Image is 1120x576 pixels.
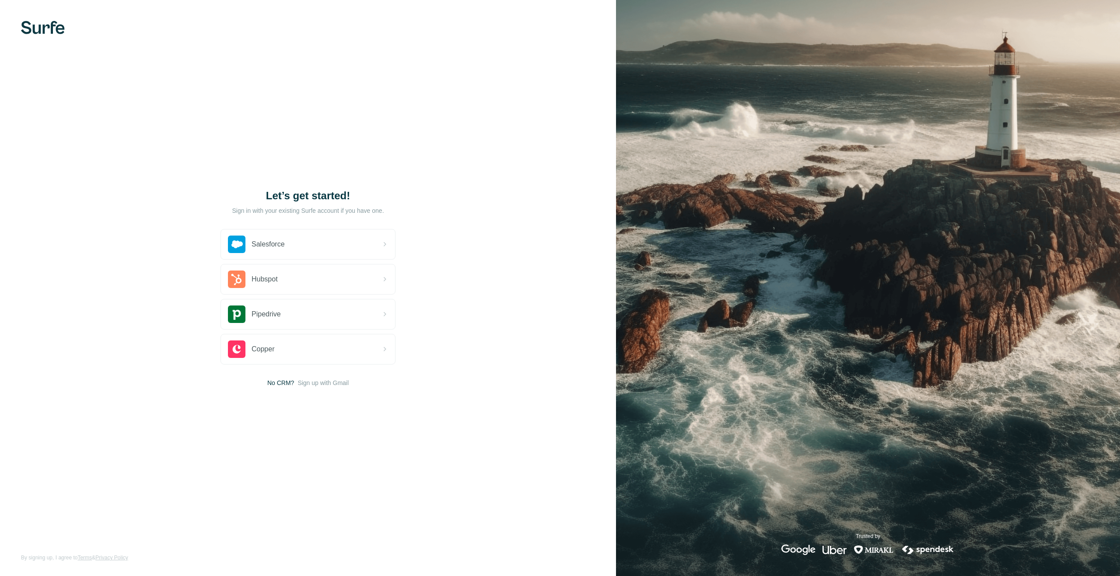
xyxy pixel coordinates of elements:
a: Privacy Policy [95,555,128,561]
img: pipedrive's logo [228,305,245,323]
span: Copper [252,344,274,354]
span: By signing up, I agree to & [21,554,128,562]
span: Salesforce [252,239,285,250]
span: No CRM? [267,378,294,387]
button: Sign up with Gmail [297,378,349,387]
span: Hubspot [252,274,278,285]
img: salesforce's logo [228,236,245,253]
p: Sign in with your existing Surfe account if you have one. [232,206,384,215]
img: hubspot's logo [228,271,245,288]
img: google's logo [781,545,815,555]
img: uber's logo [822,545,847,555]
img: Surfe's logo [21,21,65,34]
h1: Let’s get started! [220,189,395,203]
img: spendesk's logo [901,545,955,555]
a: Terms [77,555,92,561]
span: Pipedrive [252,309,281,319]
img: copper's logo [228,340,245,358]
p: Trusted by [856,532,880,540]
img: mirakl's logo [854,545,894,555]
